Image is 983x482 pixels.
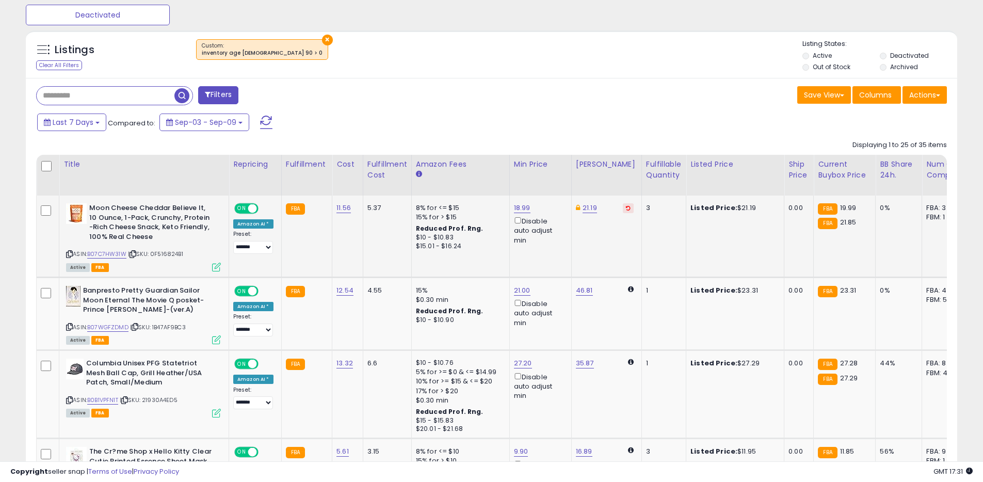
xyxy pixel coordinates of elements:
div: $20.01 - $21.68 [416,425,502,433]
small: FBA [818,447,837,458]
img: 511omLl5mJL._SL40_.jpg [66,203,87,224]
div: Preset: [233,313,273,336]
div: Num of Comp. [926,159,964,181]
span: ON [235,360,248,368]
div: Min Price [514,159,567,170]
b: Reduced Prof. Rng. [416,307,484,315]
div: 10% for >= $15 & <= $20 [416,377,502,386]
a: B0B1VPFN1T [87,396,118,405]
img: 41iBXFcBqBL._SL40_.jpg [66,359,84,379]
img: 41oWdWXSElL._SL40_.jpg [66,286,80,307]
div: $21.19 [690,203,776,213]
div: FBA: 9 [926,447,960,456]
div: FBM: 5 [926,295,960,304]
span: 19.99 [840,203,857,213]
div: ASIN: [66,286,221,343]
label: Archived [890,62,918,71]
span: FBA [91,409,109,417]
div: $15 - $15.83 [416,416,502,425]
div: 56% [880,447,914,456]
div: 6.6 [367,359,404,368]
div: ASIN: [66,359,221,416]
b: Columbia Unisex PFG Statetriot Mesh Ball Cap, Grill Heather/USA Patch, Small/Medium [86,359,212,390]
div: 15% [416,286,502,295]
div: FBA: 8 [926,359,960,368]
div: Current Buybox Price [818,159,871,181]
div: 5.37 [367,203,404,213]
small: FBA [286,359,305,370]
div: 0.00 [788,286,805,295]
div: Displaying 1 to 25 of 35 items [852,140,947,150]
div: 0% [880,286,914,295]
b: Moon Cheese Cheddar Believe It, 10 Ounce, 1-Pack, Crunchy, Protein -Rich Cheese Snack, Keto Frien... [89,203,215,244]
div: 0% [880,203,914,213]
b: Listed Price: [690,203,737,213]
span: | SKU: 1B47AF9BC3 [130,323,186,331]
div: 17% for > $20 [416,387,502,396]
div: Clear All Filters [36,60,82,70]
span: 23.31 [840,285,857,295]
span: ON [235,287,248,296]
div: Amazon Fees [416,159,505,170]
a: 35.87 [576,358,594,368]
small: Amazon Fees. [416,170,422,179]
span: OFF [257,360,273,368]
a: Privacy Policy [134,467,179,476]
small: FBA [818,359,837,370]
div: 0.00 [788,359,805,368]
span: OFF [257,287,273,296]
div: $15.01 - $16.24 [416,242,502,251]
strong: Copyright [10,467,48,476]
div: 1 [646,359,678,368]
div: Disable auto adjust min [514,215,563,245]
a: 5.61 [336,446,349,457]
div: Listed Price [690,159,780,170]
button: Last 7 Days [37,114,106,131]
a: B07C7HW31W [87,250,126,259]
div: seller snap | | [10,467,179,477]
div: 1 [646,286,678,295]
span: ON [235,448,248,457]
div: Preset: [233,231,273,254]
div: Amazon AI * [233,302,273,311]
a: 18.99 [514,203,530,213]
div: Amazon AI * [233,375,273,384]
label: Out of Stock [813,62,850,71]
span: Custom: [202,42,323,57]
div: Disable auto adjust min [514,371,563,401]
span: 27.28 [840,358,858,368]
div: $10 - $10.76 [416,359,502,367]
span: Columns [859,90,892,100]
span: All listings currently available for purchase on Amazon [66,409,90,417]
div: $10 - $10.90 [416,316,502,325]
div: 0.00 [788,203,805,213]
a: 27.20 [514,358,532,368]
div: Preset: [233,387,273,410]
button: × [322,35,333,45]
div: 3 [646,203,678,213]
p: Listing States: [802,39,957,49]
div: ASIN: [66,203,221,270]
div: inventory age [DEMOGRAPHIC_DATA] 90 > 0 [202,50,323,57]
div: [PERSON_NAME] [576,159,637,170]
div: $10 - $10.83 [416,233,502,242]
div: FBM: 1 [926,213,960,222]
b: The Cr?me Shop x Hello Kitty Clear Cutie Printed Essence Sheet Mask, K Beauty Facial Mask (3pk) [89,447,215,478]
span: 11.85 [840,446,855,456]
div: Cost [336,159,359,170]
small: FBA [818,218,837,229]
div: 4.55 [367,286,404,295]
span: Sep-03 - Sep-09 [175,117,236,127]
div: Fulfillable Quantity [646,159,682,181]
b: Listed Price: [690,358,737,368]
div: $11.95 [690,447,776,456]
a: 13.32 [336,358,353,368]
b: Listed Price: [690,446,737,456]
div: 3.15 [367,447,404,456]
div: 5% for >= $0 & <= $14.99 [416,367,502,377]
b: Reduced Prof. Rng. [416,407,484,416]
span: All listings currently available for purchase on Amazon [66,336,90,345]
div: Repricing [233,159,277,170]
a: 46.81 [576,285,593,296]
div: FBA: 3 [926,203,960,213]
